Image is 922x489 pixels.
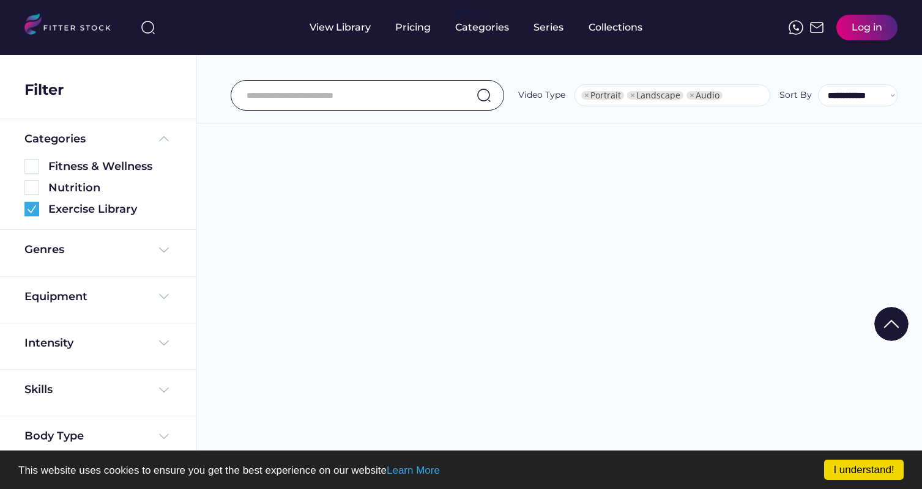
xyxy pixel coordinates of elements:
[630,91,635,100] span: ×
[310,21,371,34] div: View Library
[157,131,171,146] img: Frame%20%285%29.svg
[48,159,171,174] div: Fitness & Wellness
[477,88,491,103] img: search-normal.svg
[581,91,624,100] li: Portrait
[627,91,683,100] li: Landscape
[157,289,171,304] img: Frame%20%284%29.svg
[395,21,431,34] div: Pricing
[589,21,642,34] div: Collections
[24,289,87,304] div: Equipment
[24,202,39,216] img: Group%201000002360.svg
[24,242,64,257] div: Genres
[157,429,171,444] img: Frame%20%284%29.svg
[48,202,171,217] div: Exercise Library
[48,180,171,196] div: Nutrition
[789,20,803,35] img: meteor-icons_whatsapp%20%281%29.svg
[874,307,909,341] img: Group%201000002322%20%281%29.svg
[455,6,471,18] div: fvck
[24,382,55,397] div: Skills
[157,383,171,397] img: Frame%20%284%29.svg
[24,159,39,174] img: Rectangle%205126.svg
[24,180,39,195] img: Rectangle%205126.svg
[533,21,564,34] div: Series
[24,79,64,100] div: Filter
[24,428,84,444] div: Body Type
[690,91,694,100] span: ×
[24,131,86,147] div: Categories
[809,20,824,35] img: Frame%2051.svg
[455,21,509,34] div: Categories
[387,465,440,476] a: Learn More
[24,13,121,39] img: LOGO.svg
[18,465,904,476] p: This website uses cookies to ensure you get the best experience on our website
[24,336,73,351] div: Intensity
[157,336,171,350] img: Frame%20%284%29.svg
[686,91,723,100] li: Audio
[518,89,565,101] div: Video Type
[584,91,589,100] span: ×
[779,89,812,101] div: Sort By
[824,460,904,480] a: I understand!
[141,20,155,35] img: search-normal%203.svg
[157,243,171,257] img: Frame%20%284%29.svg
[852,21,882,34] div: Log in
